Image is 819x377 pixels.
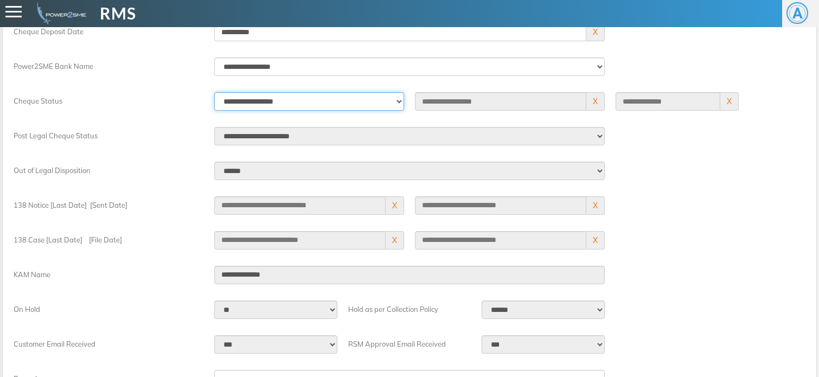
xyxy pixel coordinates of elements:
label: RSM Approval Email Received [343,335,477,349]
a: X [392,201,397,210]
span: A [786,2,808,24]
label: Customer Email Received [8,335,209,349]
span: RMS [100,2,136,25]
label: Hold as per Collection Policy [343,301,477,315]
label: Post Legal Cheque Status [8,127,209,141]
a: X [593,201,598,210]
a: X [727,97,732,106]
label: Power2SME Bank Name [8,57,209,72]
label: KAM Name [8,266,209,280]
a: X [593,27,598,37]
label: 138 Case [Last Date] [File Date] [8,231,209,245]
img: admin [33,2,86,24]
label: On Hold [8,301,209,315]
label: Cheque Deposit Date [8,23,209,37]
a: X [593,97,598,106]
label: Cheque Status [8,92,209,106]
a: X [593,235,598,245]
label: 138 Notice [Last Date] [Sent Date] [8,196,209,210]
a: X [392,235,397,245]
label: Out of Legal Disposition [8,162,209,176]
